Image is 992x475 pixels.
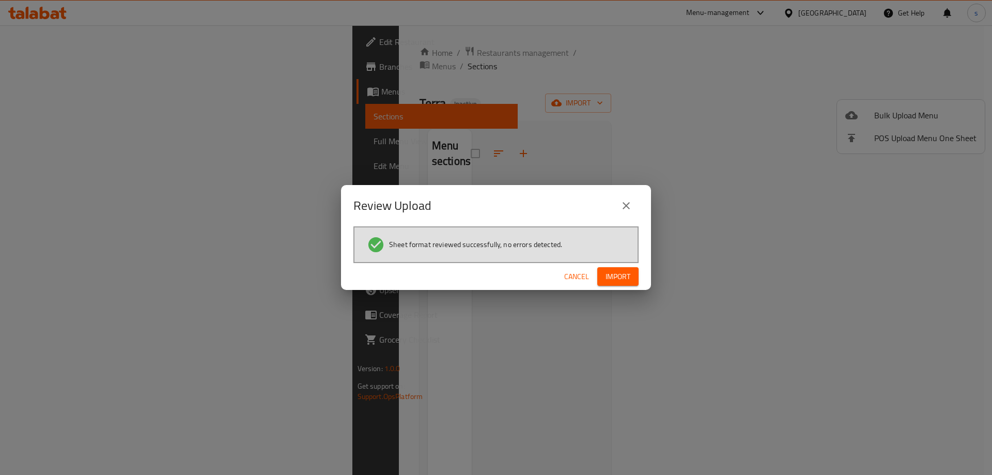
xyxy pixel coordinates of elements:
[353,197,431,214] h2: Review Upload
[614,193,639,218] button: close
[389,239,562,250] span: Sheet format reviewed successfully, no errors detected.
[564,270,589,283] span: Cancel
[560,267,593,286] button: Cancel
[606,270,630,283] span: Import
[597,267,639,286] button: Import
